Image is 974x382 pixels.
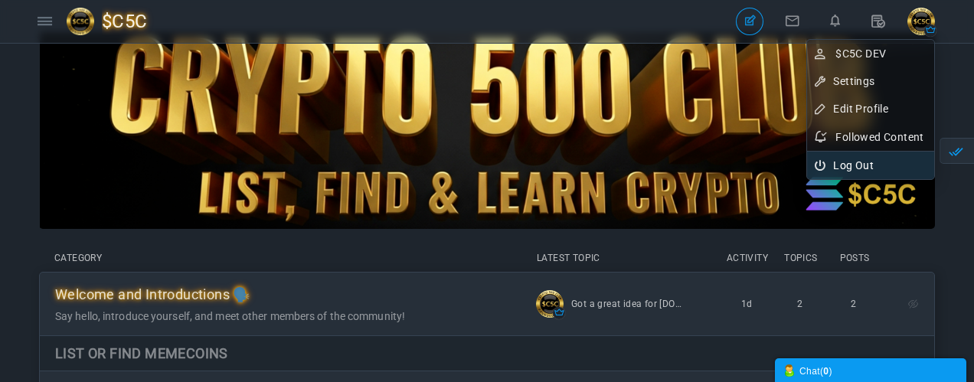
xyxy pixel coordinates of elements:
[54,252,506,264] li: Category
[807,40,934,67] a: Profile$C5C DEV
[807,122,934,151] a: Followed Content
[67,4,159,39] a: $C5C
[55,286,250,302] span: Welcome and Introductions 🗣️
[537,253,600,263] span: Latest Topic
[797,299,802,309] span: 2
[851,299,856,309] span: 2
[774,252,828,264] li: Topics
[720,290,773,318] time: 1d
[55,344,919,363] h4: List Or Find Memecoins
[67,8,102,35] img: 91x91forum.png
[783,362,959,378] div: Chat
[571,290,685,318] a: Got a great idea for [DOMAIN_NAME]? We want to hear it!
[828,252,881,264] li: Posts
[721,252,774,264] span: Activity
[807,67,934,95] a: Settings
[807,95,934,122] a: Edit Profile
[907,8,935,35] img: cropcircle.png
[823,366,829,377] strong: 0
[536,290,564,318] img: cropcircle.png
[835,47,886,60] span: $C5C DEV
[102,4,159,39] span: $C5C
[807,152,934,179] a: Log Out
[55,291,250,302] a: Welcome and Introductions 🗣️
[820,366,832,377] span: ( )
